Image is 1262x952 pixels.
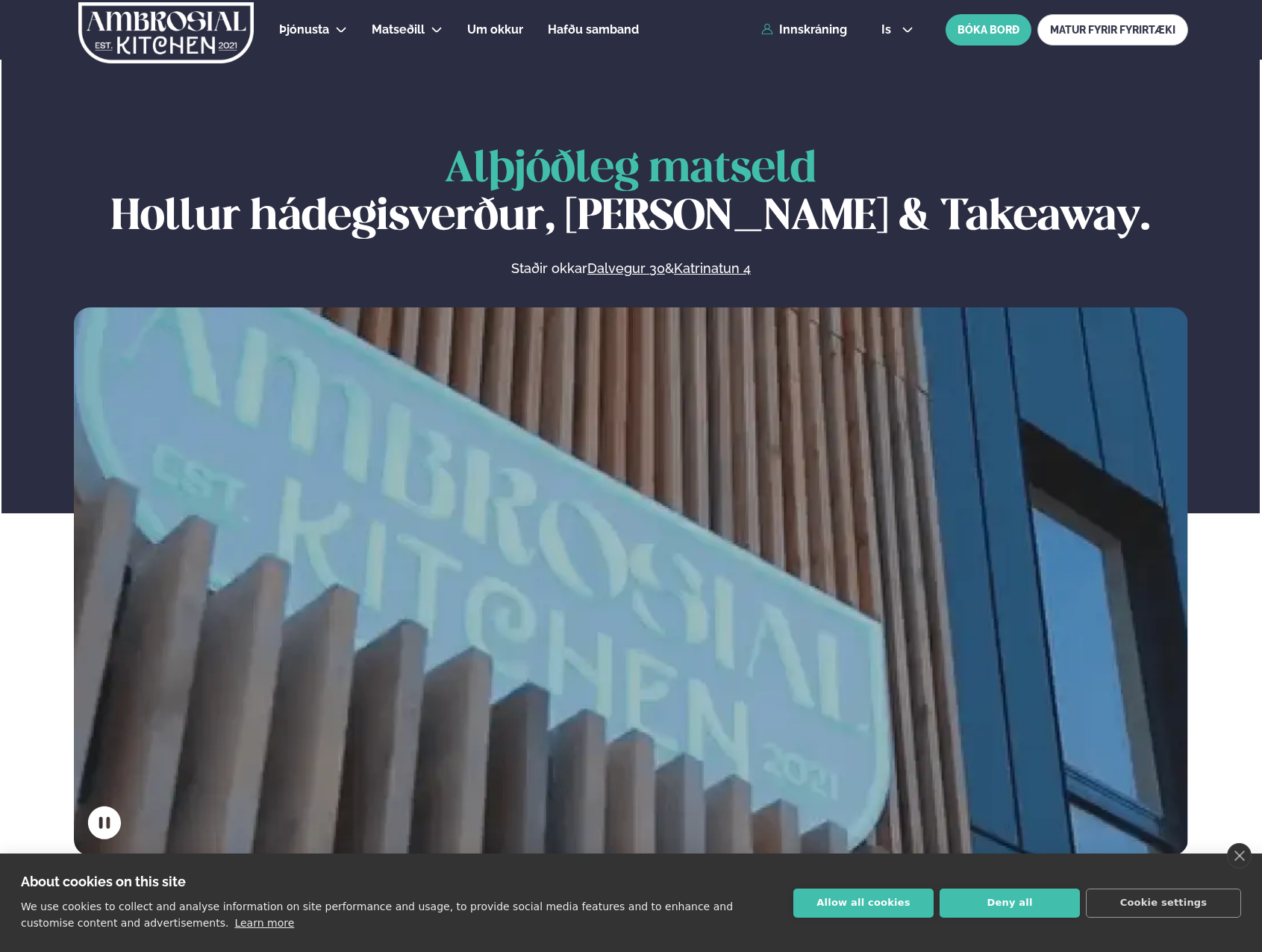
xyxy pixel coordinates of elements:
[349,260,913,278] p: Staðir okkar &
[881,24,896,36] span: is
[940,889,1080,918] button: Deny all
[279,22,329,37] span: Þjónusta
[761,23,847,37] a: Innskráning
[946,14,1031,46] button: BÓKA BORÐ
[674,260,751,278] a: Katrinatun 4
[234,917,294,929] a: Learn more
[1086,889,1241,918] button: Cookie settings
[869,24,925,36] button: is
[587,260,665,278] a: Dalvegur 30
[77,2,255,63] img: logo
[21,874,186,889] strong: About cookies on this site
[372,21,425,39] a: Matseðill
[372,22,425,37] span: Matseðill
[445,149,816,190] span: Alþjóðleg matseld
[1037,14,1188,46] a: MATUR FYRIR FYRIRTÆKI
[1227,843,1252,868] a: close
[74,146,1188,242] h1: Hollur hádegisverður, [PERSON_NAME] & Takeaway.
[21,901,733,929] p: We use cookies to collect and analyse information on site performance and usage, to provide socia...
[467,22,523,37] span: Um okkur
[467,21,523,39] a: Um okkur
[548,22,639,37] span: Hafðu samband
[279,21,329,39] a: Þjónusta
[548,21,639,39] a: Hafðu samband
[793,889,934,918] button: Allow all cookies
